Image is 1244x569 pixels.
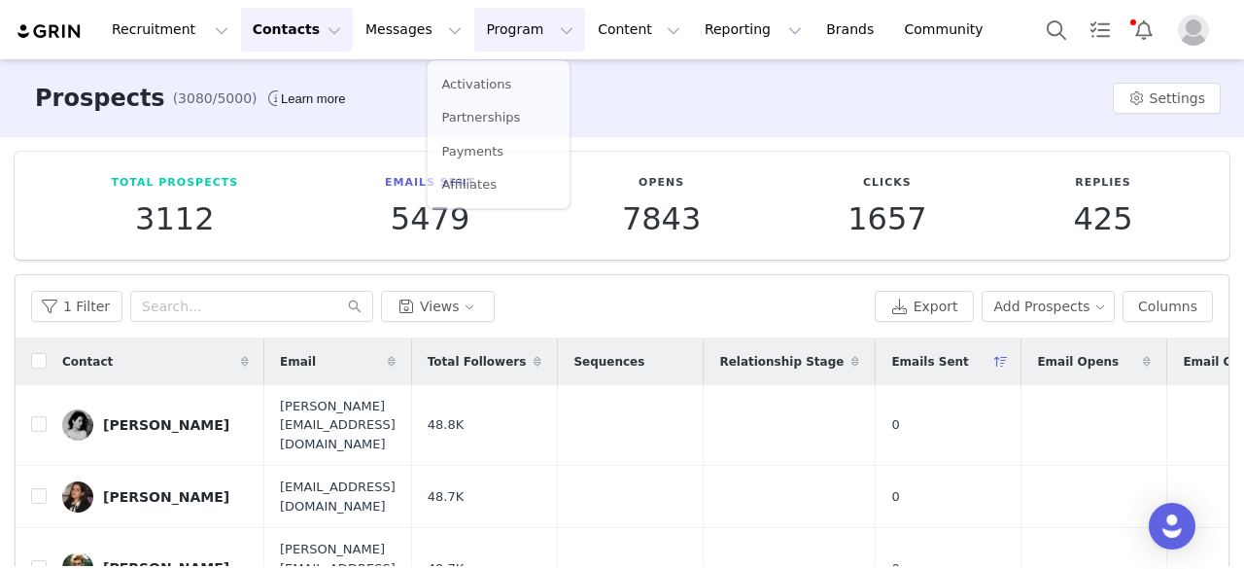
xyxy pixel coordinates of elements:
button: Messages [354,8,473,52]
div: [PERSON_NAME] [103,489,229,505]
span: Email [280,353,316,371]
span: (3080/5000) [173,89,258,109]
a: [PERSON_NAME] [62,481,249,513]
button: Content [586,8,692,52]
img: placeholder-profile.jpg [1178,15,1209,46]
h3: Prospects [35,81,165,116]
p: Payments [441,142,503,160]
i: icon: search [348,300,362,313]
span: Relationship Stage [719,353,844,371]
button: Columns [1123,291,1213,322]
span: [EMAIL_ADDRESS][DOMAIN_NAME] [280,478,396,516]
p: Partnerships [441,108,520,126]
button: Views [381,291,495,322]
a: Community [893,8,1004,52]
span: 48.7K [428,487,464,507]
span: Email Opens [1037,353,1119,371]
p: Clicks [847,175,926,192]
div: Open Intercom Messenger [1149,503,1195,550]
p: 7843 [622,201,701,236]
span: Sequences [573,353,644,371]
button: Recruitment [100,8,240,52]
div: Tooltip anchor [277,89,349,109]
p: 1657 [847,201,926,236]
button: Add Prospects [982,291,1116,322]
p: Activations [441,75,511,93]
img: grin logo [16,22,84,41]
button: Export [875,291,974,322]
p: 3112 [111,201,238,236]
p: Total Prospects [111,175,238,192]
span: Emails Sent [891,353,968,371]
span: 48.8K [428,415,464,435]
button: Reporting [693,8,813,52]
a: Brands [814,8,891,52]
p: 425 [1073,201,1132,236]
span: 0 [891,415,899,435]
img: 0e050e56-6dd7-4110-8d23-b67aaea2f442.jpg [62,409,93,441]
p: Replies [1073,175,1132,192]
input: Search... [130,291,373,322]
button: 1 Filter [31,291,122,322]
button: Notifications [1123,8,1165,52]
p: 5479 [385,201,475,236]
p: Opens [622,175,701,192]
div: [PERSON_NAME] [103,417,229,433]
img: 154b64cd-14cc-4813-8857-918a56593d9e--s.jpg [62,481,93,513]
span: Total Followers [428,353,527,371]
a: [PERSON_NAME] [62,409,249,441]
p: Emails Sent [385,175,475,192]
p: Affiliates [441,175,496,194]
button: Contacts [241,8,353,52]
span: Contact [62,353,113,371]
span: 0 [891,487,899,507]
button: Profile [1166,15,1228,46]
a: Tasks [1079,8,1122,52]
span: [PERSON_NAME][EMAIL_ADDRESS][DOMAIN_NAME] [280,397,396,454]
button: Settings [1113,83,1221,114]
button: Search [1035,8,1078,52]
button: Program [474,8,585,52]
